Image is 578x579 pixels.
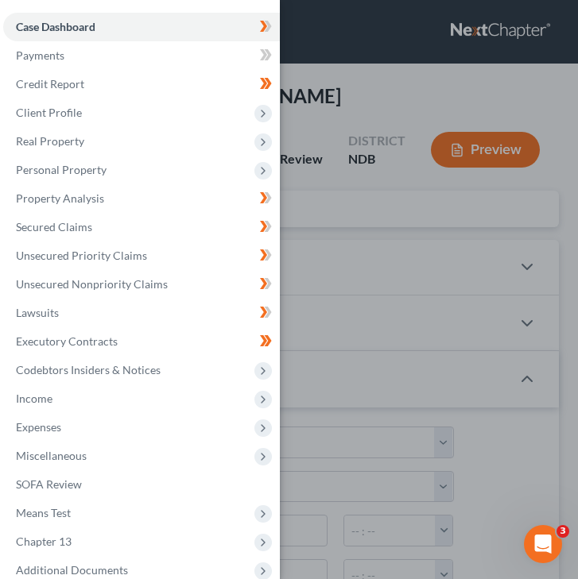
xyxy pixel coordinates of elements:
a: Executory Contracts [3,327,280,356]
a: Payments [3,41,280,70]
span: Personal Property [16,163,107,176]
span: Chapter 13 [16,535,72,548]
a: Credit Report [3,70,280,98]
a: SOFA Review [3,470,280,499]
span: Property Analysis [16,191,104,205]
span: Unsecured Nonpriority Claims [16,277,168,291]
span: SOFA Review [16,477,82,491]
span: Income [16,392,52,405]
span: Case Dashboard [16,20,95,33]
span: Unsecured Priority Claims [16,249,147,262]
span: Expenses [16,420,61,434]
a: Property Analysis [3,184,280,213]
a: Unsecured Nonpriority Claims [3,270,280,299]
span: Miscellaneous [16,449,87,462]
span: Additional Documents [16,563,128,577]
iframe: Intercom live chat [524,525,562,563]
span: Client Profile [16,106,82,119]
a: Lawsuits [3,299,280,327]
span: Real Property [16,134,84,148]
span: Secured Claims [16,220,92,234]
a: Case Dashboard [3,13,280,41]
span: Executory Contracts [16,334,118,348]
span: 3 [557,525,569,538]
span: Credit Report [16,77,84,91]
span: Means Test [16,506,71,519]
span: Lawsuits [16,306,59,319]
span: Codebtors Insiders & Notices [16,363,161,376]
a: Secured Claims [3,213,280,241]
a: Unsecured Priority Claims [3,241,280,270]
span: Payments [16,48,64,62]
